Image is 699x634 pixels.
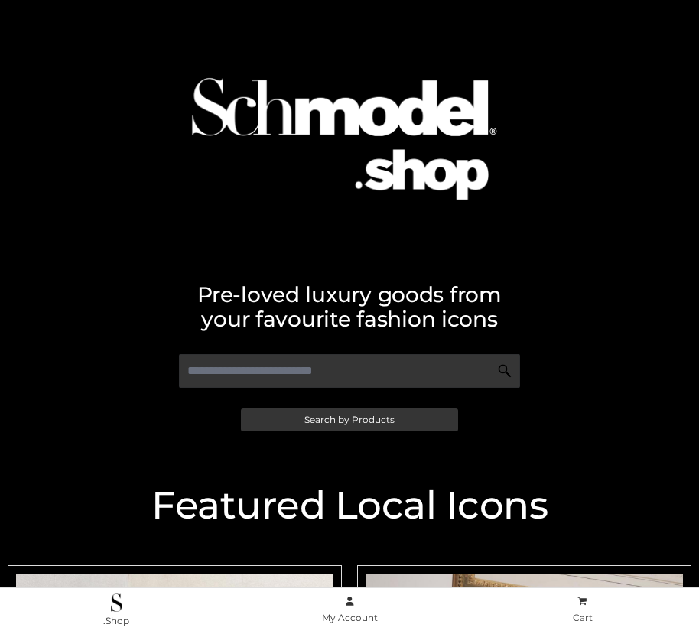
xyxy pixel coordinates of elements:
[573,612,593,623] span: Cart
[497,363,512,379] img: Search Icon
[322,612,378,623] span: My Account
[8,282,691,331] h2: Pre-loved luxury goods from your favourite fashion icons
[111,593,122,612] img: .Shop
[103,615,129,626] span: .Shop
[241,408,458,431] a: Search by Products
[466,593,699,627] a: Cart
[304,415,395,424] span: Search by Products
[233,593,467,627] a: My Account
